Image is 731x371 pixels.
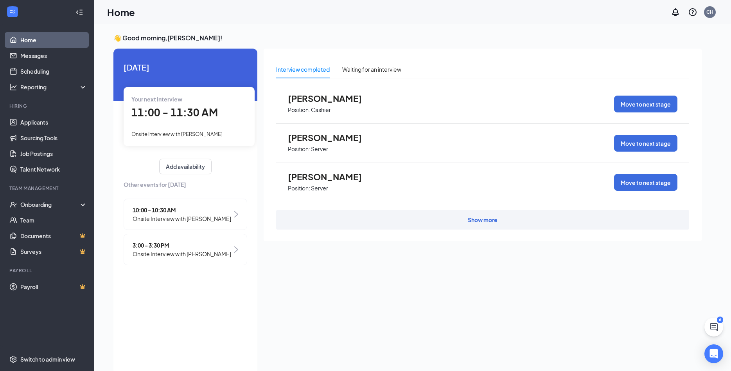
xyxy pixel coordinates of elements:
[131,106,218,119] span: 11:00 - 11:30 AM
[9,83,17,91] svg: Analysis
[311,185,328,192] p: Server
[311,145,328,153] p: Server
[614,135,677,152] button: Move to next stage
[614,96,677,112] button: Move to next stage
[20,279,87,295] a: PayrollCrown
[709,322,718,332] svg: ChatActive
[704,318,723,337] button: ChatActive
[20,63,87,79] a: Scheduling
[9,355,17,363] svg: Settings
[113,34,702,42] h3: 👋 Good morning, [PERSON_NAME] !
[75,8,83,16] svg: Collapse
[288,185,310,192] p: Position:
[9,185,86,192] div: Team Management
[20,48,87,63] a: Messages
[159,159,212,174] button: Add availability
[706,9,713,15] div: CH
[20,83,88,91] div: Reporting
[20,32,87,48] a: Home
[133,206,231,214] span: 10:00 - 10:30 AM
[688,7,697,17] svg: QuestionInfo
[9,103,86,109] div: Hiring
[133,241,231,250] span: 3:00 - 3:30 PM
[20,228,87,244] a: DocumentsCrown
[131,131,223,137] span: Onsite Interview with [PERSON_NAME]
[468,216,498,224] div: Show more
[9,267,86,274] div: Payroll
[124,61,247,73] span: [DATE]
[20,161,87,177] a: Talent Network
[131,96,182,103] span: Your next interview
[20,244,87,259] a: SurveysCrown
[342,65,401,74] div: Waiting for an interview
[614,174,677,191] button: Move to next stage
[288,145,310,153] p: Position:
[133,250,231,258] span: Onsite Interview with [PERSON_NAME]
[9,201,17,208] svg: UserCheck
[671,7,680,17] svg: Notifications
[107,5,135,19] h1: Home
[20,130,87,146] a: Sourcing Tools
[288,106,310,114] p: Position:
[288,172,374,182] span: [PERSON_NAME]
[124,180,247,189] span: Other events for [DATE]
[717,317,723,323] div: 6
[133,214,231,223] span: Onsite Interview with [PERSON_NAME]
[276,65,330,74] div: Interview completed
[20,201,81,208] div: Onboarding
[311,106,331,114] p: Cashier
[704,344,723,363] div: Open Intercom Messenger
[288,132,374,143] span: [PERSON_NAME]
[20,212,87,228] a: Team
[20,114,87,130] a: Applicants
[20,146,87,161] a: Job Postings
[288,93,374,103] span: [PERSON_NAME]
[9,8,16,16] svg: WorkstreamLogo
[20,355,75,363] div: Switch to admin view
